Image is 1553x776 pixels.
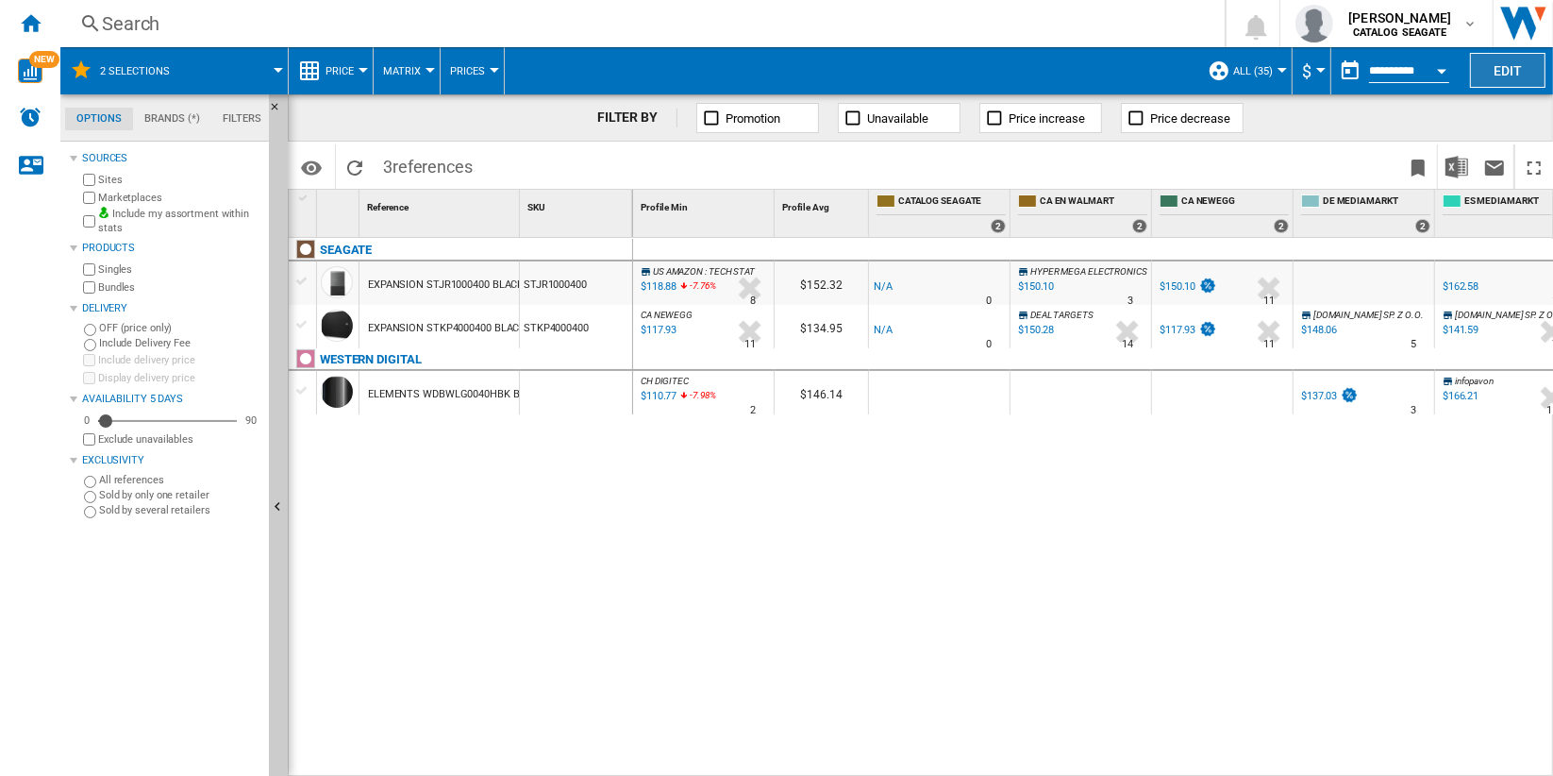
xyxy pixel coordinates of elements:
span: NEW [29,51,59,68]
md-menu: Currency [1293,47,1331,94]
span: -7.98 [690,390,710,400]
span: Matrix [383,65,421,77]
div: FILTER BY [597,109,677,127]
div: 90 [241,413,261,428]
div: Last updated : Sunday, 12 October 2025 10:07 [638,278,676,296]
div: $137.03 [1298,387,1359,406]
div: $152.32 [775,261,868,305]
input: Bundles [83,281,95,294]
img: wise-card.svg [18,59,42,83]
div: Click to filter on that brand [320,239,372,261]
div: 0 [79,413,94,428]
input: Display delivery price [83,433,95,446]
div: Sort None [321,190,359,219]
div: $117.93 [1160,324,1195,336]
input: OFF (price only) [84,324,96,336]
button: Options [292,150,330,184]
button: Prices [450,47,494,94]
span: Price increase [1009,111,1085,126]
div: Delivery Time : 0 day [986,292,992,311]
div: $150.28 [1015,321,1054,340]
img: mysite-bg-18x18.png [98,207,109,218]
input: Sites [83,174,95,186]
div: Products [82,241,261,256]
div: Delivery Time : 0 day [986,335,992,354]
i: % [688,387,699,410]
div: 2 offers sold by CA EN WALMART [1132,219,1147,233]
label: Sold by only one retailer [99,488,261,502]
div: Delivery Time : 11 days [744,335,756,354]
button: Matrix [383,47,430,94]
img: profile.jpg [1295,5,1333,42]
span: -7.76 [690,280,710,291]
span: CA EN WALMART [1040,194,1147,211]
input: Display delivery price [83,372,95,384]
div: Availability 5 Days [82,392,261,407]
input: Include Delivery Fee [84,339,96,351]
div: ELEMENTS WDBWLG0040HBK BLACK 4TB [368,373,566,416]
input: Sold by several retailers [84,506,96,518]
span: DEAL TARGETS [1030,310,1094,320]
span: HYPER MEGA ELECTRONICS [1030,266,1147,277]
img: excel-24x24.png [1445,156,1468,178]
button: $ [1302,47,1321,94]
button: Bookmark this report [1399,144,1437,189]
b: CATALOG SEAGATE [1353,26,1447,39]
div: SKU Sort None [524,190,632,219]
img: promotionV3.png [1198,321,1217,337]
md-tab-item: Brands (*) [133,108,211,130]
img: promotionV3.png [1198,278,1217,294]
span: Price decrease [1150,111,1230,126]
span: [DOMAIN_NAME] SP. Z O.O. [1313,310,1424,320]
div: Profile Avg Sort None [778,190,868,219]
span: $ [1302,61,1311,81]
div: CA NEWEGG 2 offers sold by CA NEWEGG [1156,190,1293,237]
input: Singles [83,263,95,276]
div: CATALOG SEAGATE 2 offers sold by CATALOG SEAGATE [873,190,1010,237]
input: All references [84,476,96,488]
span: 2 selections [100,65,170,77]
span: Promotion [726,111,780,126]
span: CA NEWEGG [641,310,693,320]
span: DE MEDIAMARKT [1323,194,1430,211]
div: Sort None [637,190,774,219]
div: 2 offers sold by CA NEWEGG [1274,219,1289,233]
span: CATALOG SEAGATE [898,194,1006,211]
span: Price [326,65,354,77]
div: $137.03 [1301,390,1337,402]
span: Profile Min [641,202,688,212]
div: N/A [874,321,893,340]
div: Delivery Time : 5 days [1411,335,1416,354]
span: references [392,157,473,177]
span: Prices [450,65,485,77]
div: Reference Sort None [363,190,519,219]
span: infopavon [1455,376,1494,386]
img: alerts-logo.svg [19,106,42,128]
img: promotionV3.png [1340,387,1359,403]
button: Open calendar [1425,51,1459,85]
label: All references [99,473,261,487]
div: $150.10 [1018,280,1054,293]
label: Sites [98,173,261,187]
div: Exclusivity [82,453,261,468]
label: Marketplaces [98,191,261,205]
div: $150.28 [1018,324,1054,336]
md-tab-item: Filters [211,108,273,130]
div: Profile Min Sort None [637,190,774,219]
div: DE MEDIAMARKT 2 offers sold by DE MEDIAMARKT [1297,190,1434,237]
span: Profile Avg [782,202,829,212]
label: Display delivery price [98,371,261,385]
button: Maximize [1515,144,1553,189]
div: 2 offers sold by CATALOG SEAGATE [991,219,1006,233]
div: Click to filter on that brand [320,348,422,371]
div: 2 selections [70,47,278,94]
button: 2 selections [100,47,189,94]
div: Sources [82,151,261,166]
button: Unavailable [838,103,960,133]
md-slider: Availability [98,412,237,430]
div: Price [298,47,363,94]
md-tab-item: Options [65,108,133,130]
div: Delivery Time : 3 days [1127,292,1133,311]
